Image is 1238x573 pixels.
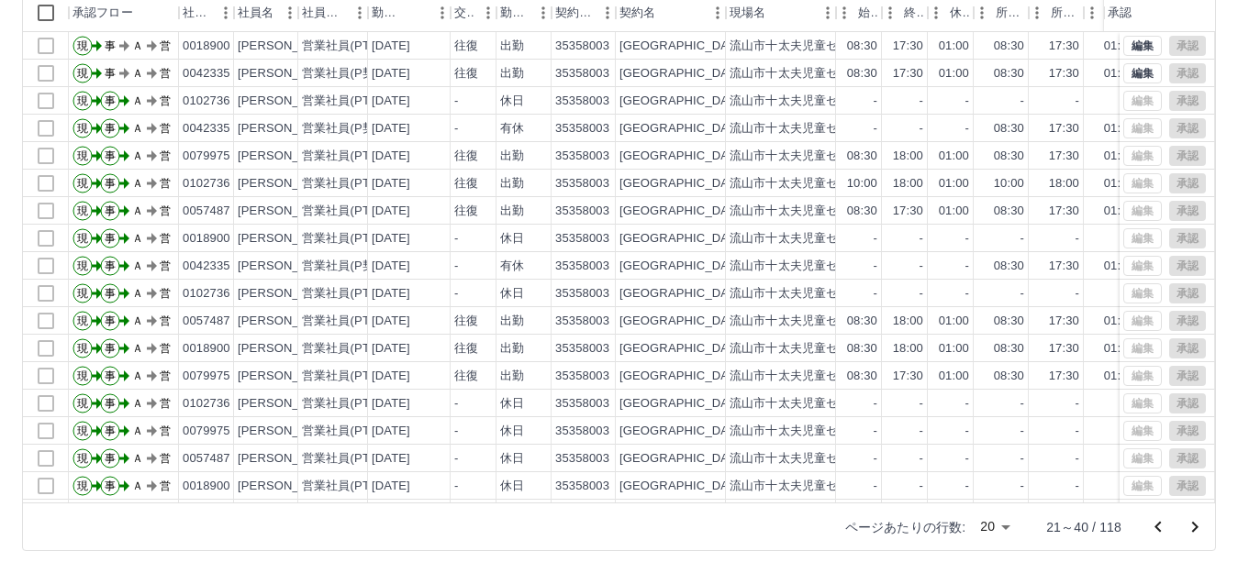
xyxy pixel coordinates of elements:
div: 0018900 [183,340,230,358]
div: - [1021,230,1024,248]
div: - [1076,93,1079,110]
div: [PERSON_NAME] [238,120,338,138]
text: 営 [160,67,171,80]
div: 出勤 [500,65,524,83]
div: - [454,258,458,275]
div: [DATE] [372,38,410,55]
div: - [965,93,969,110]
text: 営 [160,369,171,382]
div: 休日 [500,93,524,110]
div: [PERSON_NAME] [238,258,338,275]
div: 17:30 [893,38,923,55]
text: 現 [77,204,88,217]
div: - [874,93,877,110]
div: 0057487 [183,313,230,330]
div: 流山市十太夫児童センター [730,93,875,110]
div: 営業社員(PT契約) [302,285,398,303]
div: 営業社員(PT契約) [302,368,398,385]
text: Ａ [132,314,143,327]
div: [PERSON_NAME] [238,285,338,303]
div: [GEOGRAPHIC_DATA] [619,285,746,303]
div: [DATE] [372,65,410,83]
div: 0102736 [183,395,230,413]
div: 10:00 [847,175,877,193]
div: - [965,230,969,248]
text: Ａ [132,369,143,382]
div: - [920,120,923,138]
div: 01:00 [1104,203,1134,220]
div: 営業社員(P契約) [302,65,391,83]
div: 17:30 [893,368,923,385]
text: 現 [77,259,88,272]
div: 35358003 [555,368,609,385]
div: 18:00 [893,175,923,193]
div: 35358003 [555,203,609,220]
text: 営 [160,314,171,327]
div: [PERSON_NAME] [238,313,338,330]
div: 17:30 [1049,340,1079,358]
div: 17:30 [1049,120,1079,138]
div: 35358003 [555,65,609,83]
text: Ａ [132,232,143,245]
text: 現 [77,177,88,190]
div: 35358003 [555,120,609,138]
text: 営 [160,122,171,135]
text: Ａ [132,177,143,190]
div: [PERSON_NAME] [238,395,338,413]
div: 01:00 [939,148,969,165]
div: 08:30 [847,65,877,83]
div: [GEOGRAPHIC_DATA] [619,230,746,248]
div: 01:00 [1104,38,1134,55]
text: 事 [105,204,116,217]
div: 出勤 [500,340,524,358]
div: 35358003 [555,340,609,358]
div: 01:00 [1104,175,1134,193]
div: 08:30 [847,340,877,358]
div: 35358003 [555,285,609,303]
div: 17:30 [1049,368,1079,385]
div: [GEOGRAPHIC_DATA] [619,120,746,138]
text: 営 [160,259,171,272]
div: [GEOGRAPHIC_DATA] [619,38,746,55]
div: 18:00 [893,148,923,165]
div: [GEOGRAPHIC_DATA] [619,148,746,165]
div: 17:30 [1049,65,1079,83]
div: [PERSON_NAME] [238,65,338,83]
div: [GEOGRAPHIC_DATA] [619,175,746,193]
text: Ａ [132,122,143,135]
div: 01:00 [1104,258,1134,275]
div: 01:00 [939,340,969,358]
div: 08:30 [994,313,1024,330]
text: Ａ [132,94,143,107]
div: 17:30 [1049,258,1079,275]
div: 営業社員(PT契約) [302,230,398,248]
div: 01:00 [1104,65,1134,83]
text: 事 [105,314,116,327]
div: 01:00 [939,313,969,330]
div: 01:00 [939,175,969,193]
div: 08:30 [847,38,877,55]
div: 休日 [500,395,524,413]
div: - [965,285,969,303]
text: 現 [77,39,88,52]
div: 35358003 [555,313,609,330]
div: - [874,258,877,275]
div: - [965,258,969,275]
div: 営業社員(PT契約) [302,340,398,358]
div: - [454,120,458,138]
div: [PERSON_NAME] [238,93,338,110]
div: 01:00 [939,65,969,83]
div: 往復 [454,203,478,220]
div: 出勤 [500,368,524,385]
div: 往復 [454,65,478,83]
div: 0018900 [183,38,230,55]
div: 営業社員(PT契約) [302,38,398,55]
text: Ａ [132,67,143,80]
div: [DATE] [372,120,410,138]
div: 0079975 [183,368,230,385]
div: 01:00 [939,368,969,385]
div: [DATE] [372,395,410,413]
div: - [454,230,458,248]
div: - [1021,93,1024,110]
text: 営 [160,94,171,107]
